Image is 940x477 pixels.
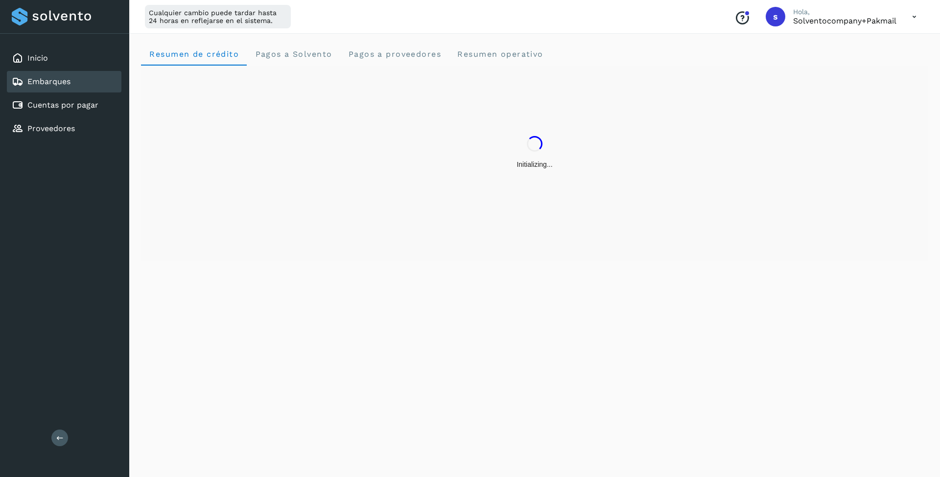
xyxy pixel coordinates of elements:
span: Resumen de crédito [149,49,239,59]
a: Proveedores [27,124,75,133]
div: Cuentas por pagar [7,94,121,116]
p: solventocompany+pakmail [793,16,896,25]
div: Proveedores [7,118,121,139]
a: Inicio [27,53,48,63]
span: Pagos a Solvento [255,49,332,59]
span: Resumen operativo [457,49,543,59]
div: Cualquier cambio puede tardar hasta 24 horas en reflejarse en el sistema. [145,5,291,28]
div: Inicio [7,47,121,69]
span: Pagos a proveedores [348,49,441,59]
div: Embarques [7,71,121,92]
a: Cuentas por pagar [27,100,98,110]
a: Embarques [27,77,70,86]
p: Hola, [793,8,896,16]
